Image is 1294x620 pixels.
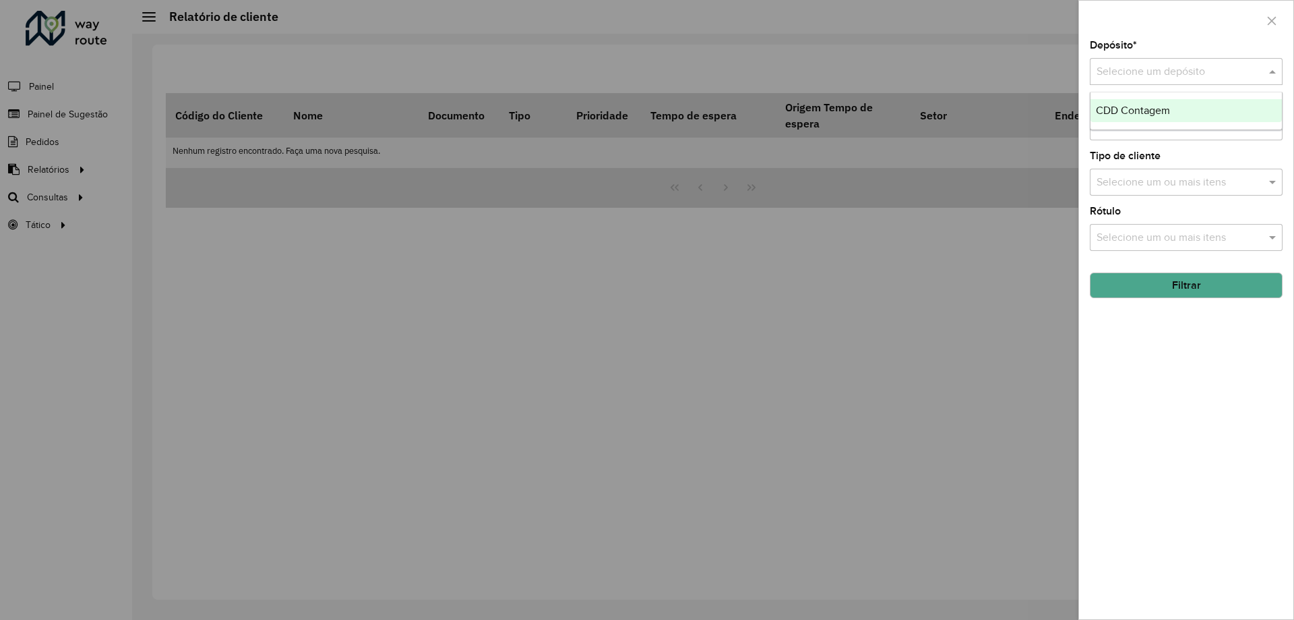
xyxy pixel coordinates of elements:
[1090,273,1283,298] button: Filtrar
[1090,92,1283,130] ng-dropdown-panel: Options list
[1090,148,1161,164] label: Tipo de cliente
[1096,105,1170,116] span: CDD Contagem
[1090,203,1121,219] label: Rótulo
[1090,37,1137,53] label: Depósito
